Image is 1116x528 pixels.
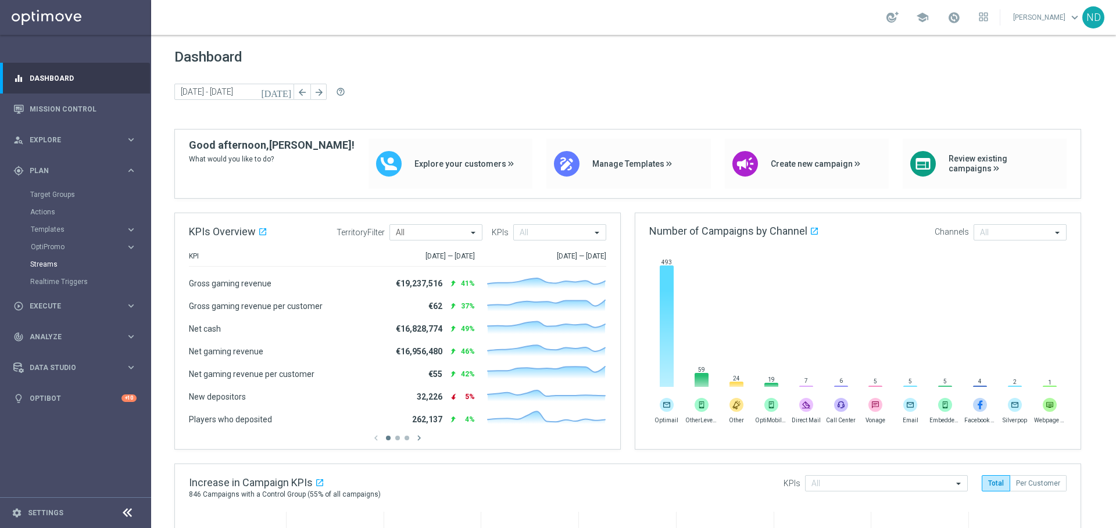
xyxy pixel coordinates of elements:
[30,137,126,143] span: Explore
[13,74,137,83] button: equalizer Dashboard
[30,303,126,310] span: Execute
[13,105,137,114] button: Mission Control
[30,190,121,199] a: Target Groups
[31,226,114,233] span: Templates
[13,394,137,403] button: lightbulb Optibot +10
[13,166,24,176] i: gps_fixed
[30,203,150,221] div: Actions
[126,300,137,311] i: keyboard_arrow_right
[13,332,126,342] div: Analyze
[30,225,137,234] button: Templates keyboard_arrow_right
[13,63,137,94] div: Dashboard
[13,135,126,145] div: Explore
[30,167,126,174] span: Plan
[13,332,24,342] i: track_changes
[13,362,126,373] div: Data Studio
[13,301,137,311] button: play_circle_outline Execute keyboard_arrow_right
[30,383,121,414] a: Optibot
[13,301,24,311] i: play_circle_outline
[30,260,121,269] a: Streams
[12,508,22,518] i: settings
[30,242,137,252] button: OptiPromo keyboard_arrow_right
[916,11,929,24] span: school
[30,364,126,371] span: Data Studio
[30,63,137,94] a: Dashboard
[30,207,121,217] a: Actions
[13,332,137,342] button: track_changes Analyze keyboard_arrow_right
[126,242,137,253] i: keyboard_arrow_right
[13,393,24,404] i: lightbulb
[30,256,150,273] div: Streams
[30,277,121,286] a: Realtime Triggers
[30,238,150,256] div: OptiPromo
[30,186,150,203] div: Target Groups
[31,243,126,250] div: OptiPromo
[1068,11,1081,24] span: keyboard_arrow_down
[126,331,137,342] i: keyboard_arrow_right
[31,226,126,233] div: Templates
[126,362,137,373] i: keyboard_arrow_right
[30,221,150,238] div: Templates
[1012,9,1082,26] a: [PERSON_NAME]keyboard_arrow_down
[31,243,114,250] span: OptiPromo
[13,73,24,84] i: equalizer
[13,94,137,124] div: Mission Control
[13,166,126,176] div: Plan
[13,363,137,372] button: Data Studio keyboard_arrow_right
[13,135,24,145] i: person_search
[1082,6,1104,28] div: ND
[28,509,63,516] a: Settings
[13,301,126,311] div: Execute
[30,94,137,124] a: Mission Control
[126,134,137,145] i: keyboard_arrow_right
[13,383,137,414] div: Optibot
[30,333,126,340] span: Analyze
[13,135,137,145] button: person_search Explore keyboard_arrow_right
[126,165,137,176] i: keyboard_arrow_right
[13,166,137,175] button: gps_fixed Plan keyboard_arrow_right
[126,224,137,235] i: keyboard_arrow_right
[121,394,137,402] div: +10
[30,273,150,290] div: Realtime Triggers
